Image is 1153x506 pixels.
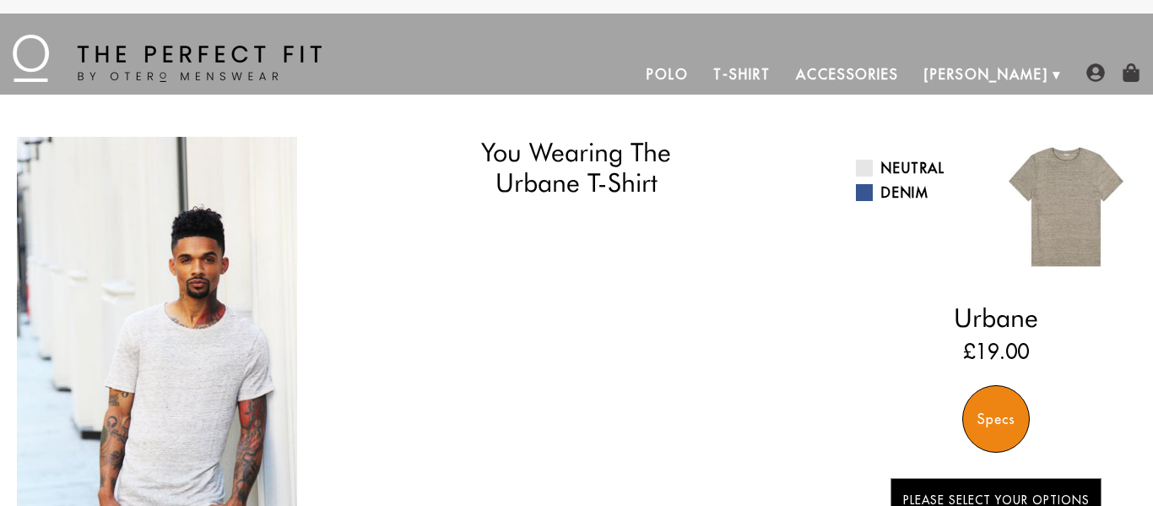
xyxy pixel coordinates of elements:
[912,54,1061,95] a: [PERSON_NAME]
[1122,63,1140,82] img: shopping-bag-icon.png
[701,54,782,95] a: T-Shirt
[1086,63,1105,82] img: user-account-icon.png
[856,182,983,203] a: Denim
[963,336,1029,367] ins: £19.00
[856,158,983,178] a: Neutral
[392,137,761,199] h1: You Wearing The Urbane T-Shirt
[962,385,1030,453] div: Specs
[996,137,1136,277] img: 07.jpg
[856,302,1136,333] h2: Urbane
[783,54,912,95] a: Accessories
[634,54,701,95] a: Polo
[13,35,322,82] img: The Perfect Fit - by Otero Menswear - Logo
